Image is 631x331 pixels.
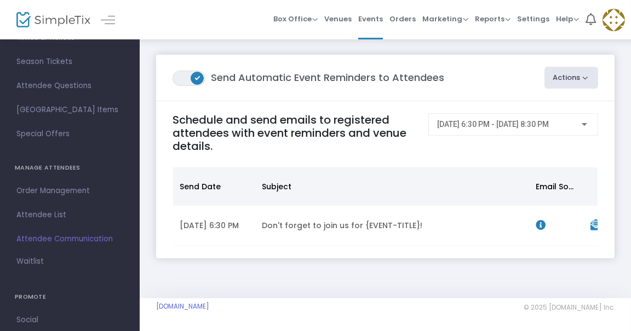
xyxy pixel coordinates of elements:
[16,313,123,327] span: Social
[389,5,416,33] span: Orders
[16,79,123,93] span: Attendee Questions
[16,208,123,222] span: Attendee List
[195,74,200,80] span: ON
[556,14,579,24] span: Help
[173,167,255,206] th: Send Date
[173,70,444,86] m-panel-title: Send Automatic Event Reminders to Attendees
[16,55,123,69] span: Season Tickets
[255,167,529,206] th: Subject
[16,103,123,117] span: [GEOGRAPHIC_DATA] Items
[173,167,598,246] div: Data table
[273,14,318,24] span: Box Office
[15,286,125,308] h4: PROMOTE
[180,220,239,231] span: [DATE] 6:30 PM
[255,206,529,246] td: Don't forget to join us for {EVENT-TITLE}!
[544,67,599,89] button: Actions
[517,5,549,33] span: Settings
[16,184,123,198] span: Order Management
[156,302,209,311] a: [DOMAIN_NAME]
[529,167,584,206] th: Email Source
[422,14,468,24] span: Marketing
[524,303,615,312] span: © 2025 [DOMAIN_NAME] Inc.
[324,5,352,33] span: Venues
[437,120,549,129] span: [DATE] 6:30 PM - [DATE] 8:30 PM
[16,232,123,246] span: Attendee Communication
[15,157,125,179] h4: MANAGE ATTENDEES
[358,5,383,33] span: Events
[16,256,44,267] span: Waitlist
[173,113,418,153] h4: Schedule and send emails to registered attendees with event reminders and venue details.
[475,14,510,24] span: Reports
[16,127,123,141] span: Special Offers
